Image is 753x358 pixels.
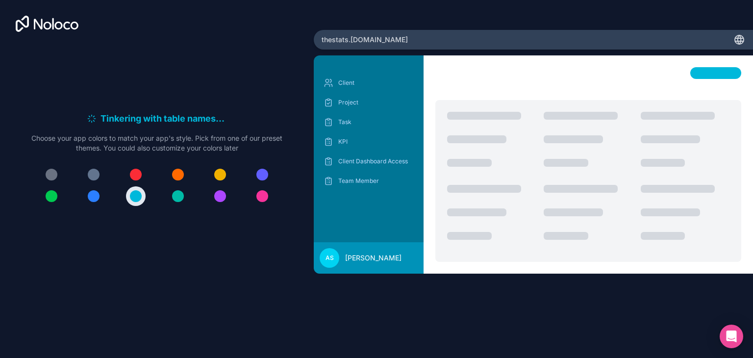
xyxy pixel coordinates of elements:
p: Project [338,99,414,106]
p: KPI [338,138,414,146]
p: Choose your app colors to match your app's style. Pick from one of our preset themes. You could a... [31,133,282,153]
p: Client [338,79,414,87]
h6: Tinkering with table names [100,112,227,126]
p: Client Dashboard Access [338,157,414,165]
span: AS [326,254,334,262]
span: [PERSON_NAME] [345,253,402,263]
span: thestats .[DOMAIN_NAME] [322,35,408,45]
div: Open Intercom Messenger [720,325,743,348]
p: Team Member [338,177,414,185]
div: scrollable content [322,75,416,234]
span: . [216,112,219,126]
p: Task [338,118,414,126]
